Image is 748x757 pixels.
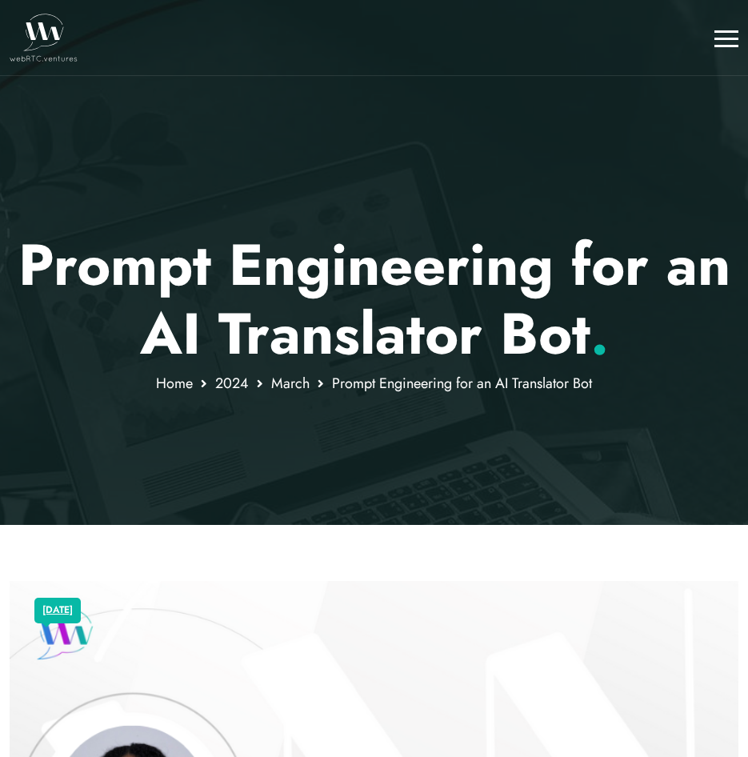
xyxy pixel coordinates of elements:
a: [DATE] [42,600,73,621]
span: Prompt Engineering for an AI Translator Bot [332,373,592,394]
h1: Prompt Engineering for an AI Translator Bot [10,230,738,369]
a: Home [156,373,193,394]
img: WebRTC.ventures [10,14,78,62]
a: March [271,373,310,394]
span: . [590,292,609,375]
a: 2024 [215,373,249,394]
